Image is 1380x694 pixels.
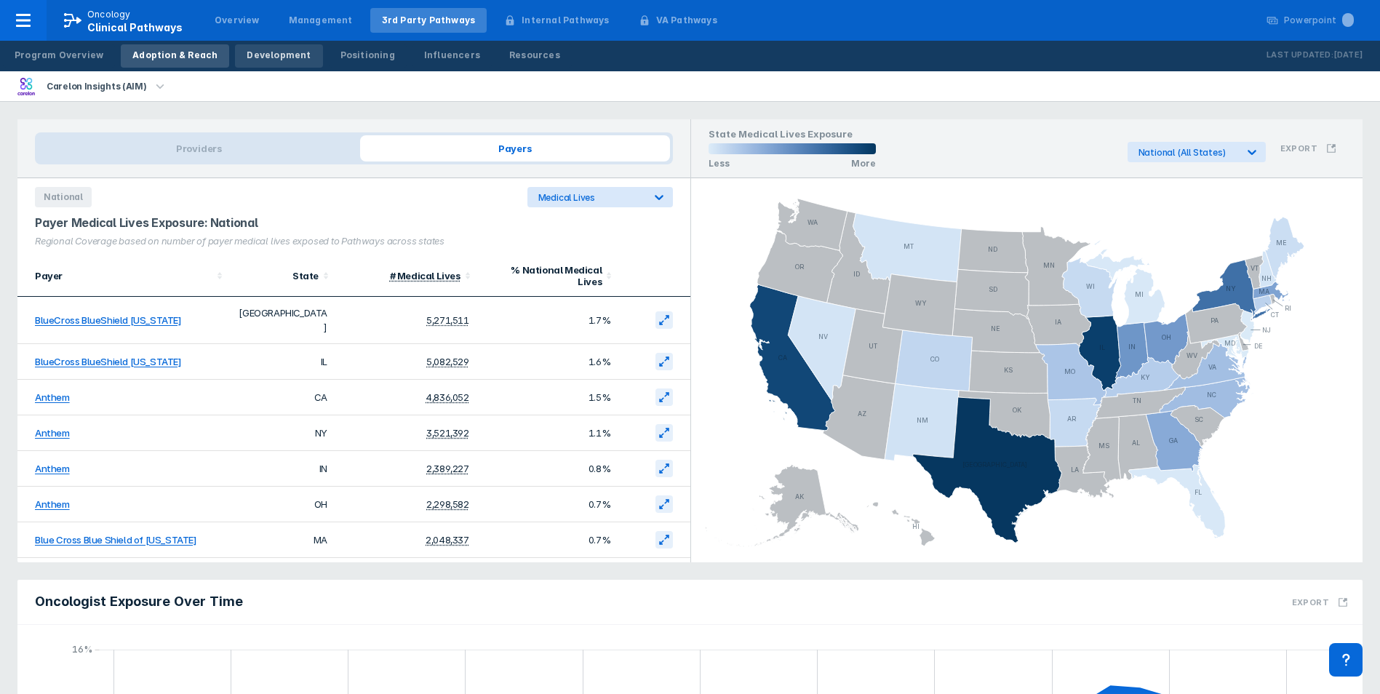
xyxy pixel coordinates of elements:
[35,216,673,230] div: Payer Medical Lives Exposure: National
[15,49,103,62] div: Program Overview
[478,380,620,415] td: 1.5%
[35,463,70,475] a: Anthem
[478,415,620,451] td: 1.1%
[121,44,229,68] a: Adoption & Reach
[1280,143,1317,153] h3: Export
[289,14,353,27] div: Management
[426,392,468,404] div: 4,836,052
[424,49,480,62] div: Influencers
[215,14,260,27] div: Overview
[230,415,336,451] td: NY
[478,487,620,522] td: 0.7%
[498,44,572,68] a: Resources
[1283,586,1357,618] button: Export
[239,270,319,282] div: State
[851,158,876,169] p: More
[382,14,476,27] div: 3rd Party Pathways
[230,522,336,558] td: MA
[1333,48,1363,63] p: [DATE]
[247,49,311,62] div: Development
[478,522,620,558] td: 0.7%
[35,187,92,207] span: National
[35,315,182,327] a: BlueCross BlueShield [US_STATE]
[1272,135,1345,162] button: Export
[412,44,492,68] a: Influencers
[41,76,152,97] div: Carelon Insights (AIM)
[1267,48,1333,63] p: Last Updated:
[709,128,876,143] h1: State Medical Lives Exposure
[35,499,70,511] a: Anthem
[17,78,35,95] img: carelon-insights
[72,644,92,655] text: 16%
[35,270,212,282] div: Payer
[230,297,336,344] td: [GEOGRAPHIC_DATA]
[538,192,644,203] div: Medical Lives
[426,499,468,511] div: 2,298,582
[35,428,70,439] a: Anthem
[1329,643,1363,677] div: Contact Support
[230,344,336,380] td: IL
[340,49,395,62] div: Positioning
[35,236,673,247] div: Regional Coverage based on number of payer medical lives exposed to Pathways across states
[87,21,183,33] span: Clinical Pathways
[1292,597,1329,607] h3: Export
[35,593,243,610] span: Oncologist Exposure Over Time
[35,392,70,404] a: Anthem
[35,356,182,368] a: BlueCross BlueShield [US_STATE]
[478,344,620,380] td: 1.6%
[426,428,468,439] div: 3,521,392
[426,356,468,368] div: 5,082,529
[230,451,336,487] td: IN
[487,264,602,287] div: % National Medical Lives
[709,158,730,169] p: Less
[370,8,487,33] a: 3rd Party Pathways
[478,451,620,487] td: 0.8%
[230,380,336,415] td: CA
[426,315,468,327] div: 5,271,511
[426,535,468,546] div: 2,048,337
[230,558,336,594] td: GA
[329,44,407,68] a: Positioning
[390,271,460,282] div: # Medical Lives
[230,487,336,522] td: OH
[478,297,620,344] td: 1.7%
[1284,14,1354,27] div: Powerpoint
[35,535,197,546] a: Blue Cross Blue Shield of [US_STATE]
[478,558,620,594] td: 0.6%
[203,8,271,33] a: Overview
[1138,147,1237,158] div: National (All States)
[522,14,609,27] div: Internal Pathways
[360,135,670,161] span: Payers
[38,135,360,161] span: Providers
[87,8,131,21] p: Oncology
[509,49,560,62] div: Resources
[3,44,115,68] a: Program Overview
[132,49,218,62] div: Adoption & Reach
[235,44,322,68] a: Development
[277,8,364,33] a: Management
[426,463,468,475] div: 2,389,227
[656,14,717,27] div: VA Pathways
